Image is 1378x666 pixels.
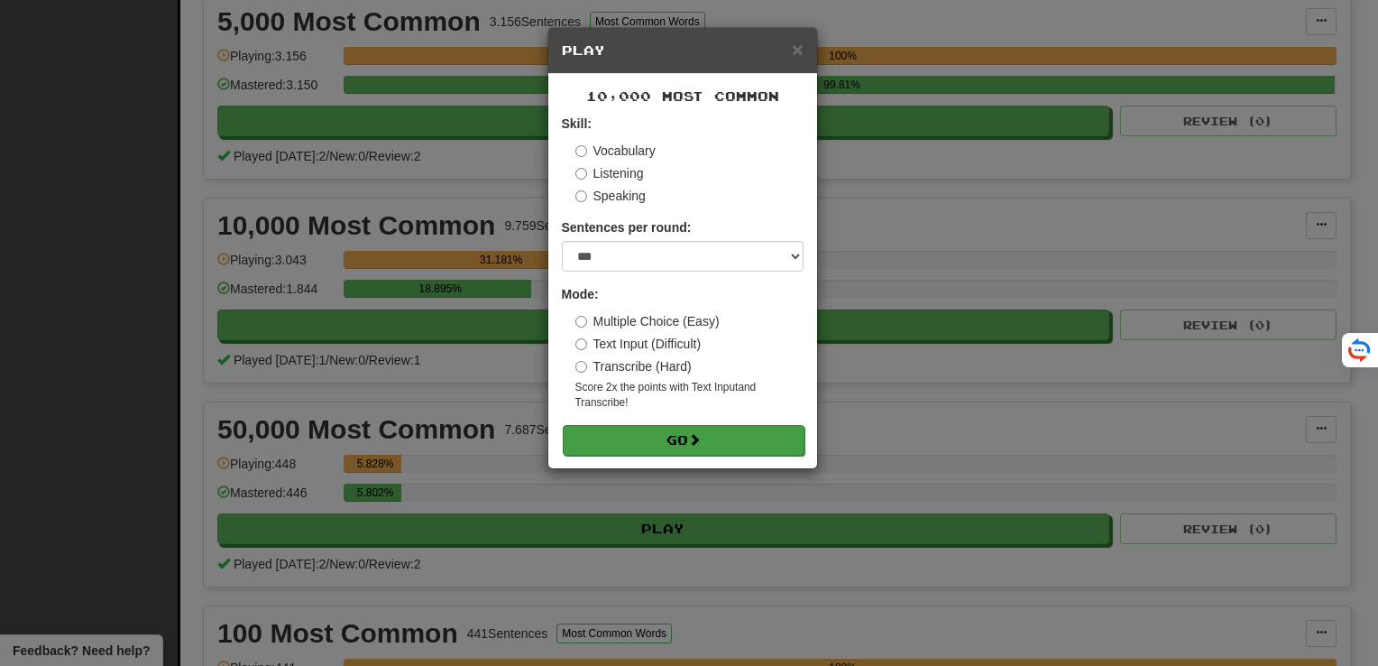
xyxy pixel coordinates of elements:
button: Go [563,425,804,456]
input: Multiple Choice (Easy) [575,316,587,328]
label: Multiple Choice (Easy) [575,312,720,330]
label: Text Input (Difficult) [575,335,702,353]
label: Speaking [575,187,646,205]
input: Transcribe (Hard) [575,361,587,373]
span: 10,000 Most Common [586,88,779,104]
label: Transcribe (Hard) [575,357,692,375]
small: Score 2x the points with Text Input and Transcribe ! [575,380,804,411]
strong: Skill: [562,116,592,131]
input: Vocabulary [575,145,587,157]
label: Vocabulary [575,142,656,160]
input: Text Input (Difficult) [575,338,587,350]
label: Sentences per round: [562,218,692,236]
span: × [792,39,803,60]
h5: Play [562,42,804,60]
label: Listening [575,164,644,182]
strong: Mode: [562,287,599,301]
input: Listening [575,168,587,180]
button: Close [792,40,803,59]
input: Speaking [575,190,587,202]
